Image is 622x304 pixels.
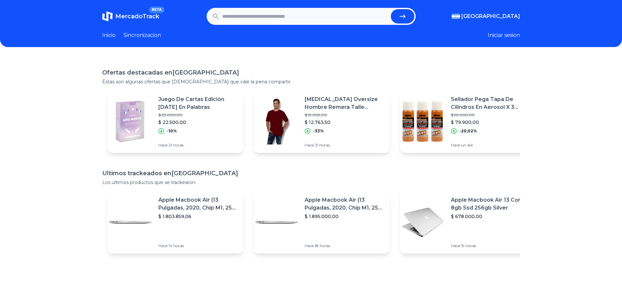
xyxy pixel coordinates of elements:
[452,14,460,19] img: Argentina
[158,196,238,212] p: Apple Macbook Air (13 Pulgadas, 2020, Chip M1, 256 Gb De Ssd, 8 Gb De Ram) - Plata
[107,90,243,153] a: Featured imageJuego De Cartas Edición [DATE] En Palabras$ 25.000,00$ 22.500,00-10%Hace 21 horas
[400,191,536,254] a: Featured imageApple Macbook Air 13 Core I5 8gb Ssd 256gb Silver$ 678.000,00Hace 19 horas
[158,213,238,220] p: $ 1.803.859,06
[254,191,390,254] a: Featured imageApple Macbook Air (13 Pulgadas, 2020, Chip M1, 256 Gb De Ssd, 8 Gb De Ram) - Plata$...
[254,90,390,153] a: Featured image[MEDICAL_DATA] Oversize Hombre Remera Talle Grande Manga Corta$ 19.050,00$ 12.763,5...
[305,95,384,111] p: [MEDICAL_DATA] Oversize Hombre Remera Talle Grande Manga Corta
[451,112,531,118] p: $ 99.900,00
[102,68,520,77] h1: Ofertas destacadas en [GEOGRAPHIC_DATA]
[115,13,159,20] span: MercadoTrack
[400,99,446,144] img: Featured image
[158,95,238,111] p: Juego De Cartas Edición [DATE] En Palabras
[107,99,153,144] img: Featured image
[149,7,164,13] span: BETA
[305,119,384,126] p: $ 12.763,50
[158,119,238,126] p: $ 22.500,00
[107,199,153,245] img: Featured image
[451,119,531,126] p: $ 79.900,00
[102,31,116,39] a: Inicio
[305,112,384,118] p: $ 19.050,00
[461,12,520,20] span: [GEOGRAPHIC_DATA]
[451,95,531,111] p: Sellador Pega Tapa De Cilindros En Aerosol X 3 Origen Eeuu
[102,78,520,85] p: Estas son algunas ofertas que [DEMOGRAPHIC_DATA] que vale la pena compartir.
[451,143,531,148] p: Hace un día
[158,112,238,118] p: $ 25.000,00
[254,199,299,245] img: Featured image
[123,31,161,39] a: Sincronizacion
[102,11,159,22] a: MercadoTrackBETA
[305,143,384,148] p: Hace 21 horas
[158,143,238,148] p: Hace 21 horas
[488,31,520,39] button: Iniciar sesion
[459,128,477,134] p: -20,02%
[305,196,384,212] p: Apple Macbook Air (13 Pulgadas, 2020, Chip M1, 256 Gb De Ssd, 8 Gb De Ram) - Plata
[102,169,520,178] h1: Ultimos trackeados en [GEOGRAPHIC_DATA]
[102,179,520,186] p: Los ultimos productos que se trackearon.
[102,11,113,22] img: MercadoTrack
[451,196,531,212] p: Apple Macbook Air 13 Core I5 8gb Ssd 256gb Silver
[452,12,520,20] button: [GEOGRAPHIC_DATA]
[167,128,177,134] p: -10%
[305,213,384,220] p: $ 1.895.000,00
[313,128,324,134] p: -33%
[451,243,531,248] p: Hace 19 horas
[400,199,446,245] img: Featured image
[451,213,531,220] p: $ 678.000,00
[158,243,238,248] p: Hace 14 horas
[254,99,299,144] img: Featured image
[305,243,384,248] p: Hace 18 horas
[107,191,243,254] a: Featured imageApple Macbook Air (13 Pulgadas, 2020, Chip M1, 256 Gb De Ssd, 8 Gb De Ram) - Plata$...
[400,90,536,153] a: Featured imageSellador Pega Tapa De Cilindros En Aerosol X 3 Origen Eeuu$ 99.900,00$ 79.900,00-20...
